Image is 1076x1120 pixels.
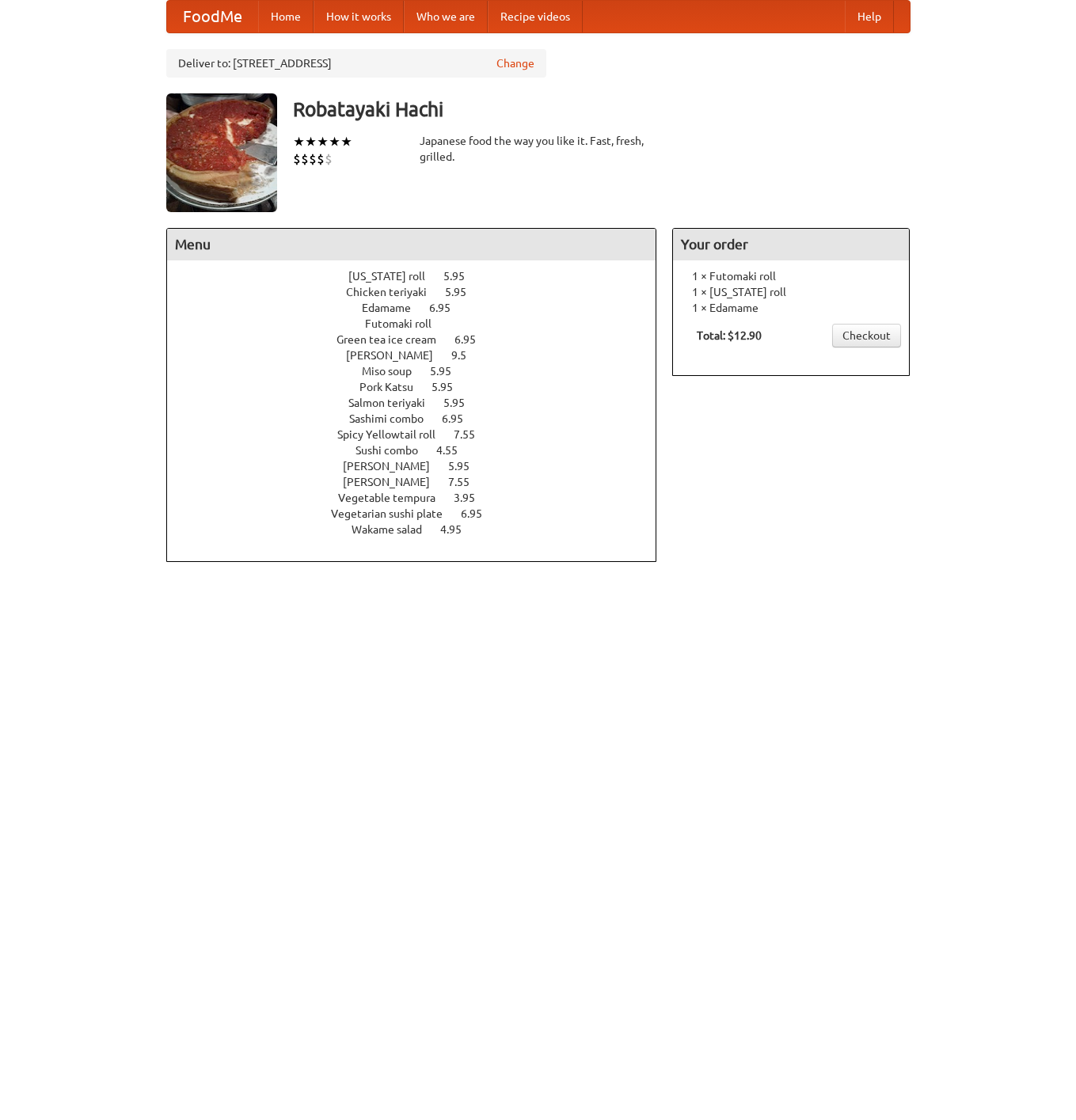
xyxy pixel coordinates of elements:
[355,444,434,457] span: Sushi combo
[440,523,477,536] span: 4.95
[325,150,333,168] li: $
[454,428,491,441] span: 7.55
[448,476,485,488] span: 7.55
[362,365,481,378] a: Miso soup 5.95
[343,460,499,473] a: [PERSON_NAME] 5.95
[329,133,340,150] li: ★
[167,229,656,260] h4: Menu
[348,397,494,409] a: Salmon teriyaki 5.95
[454,333,492,346] span: 6.95
[346,286,496,298] a: Chicken teriyaki 5.95
[461,507,498,520] span: 6.95
[166,49,546,78] div: Deliver to: [STREET_ADDRESS]
[362,365,428,378] span: Miso soup
[343,476,499,488] a: [PERSON_NAME] 7.55
[338,492,504,504] a: Vegetable tempura 3.95
[317,150,325,168] li: $
[346,286,443,298] span: Chicken teriyaki
[445,286,482,298] span: 5.95
[496,55,534,71] a: Change
[448,460,485,473] span: 5.95
[443,270,481,283] span: 5.95
[832,324,901,347] a: Checkout
[337,428,504,441] a: Spicy Yellowtail roll 7.55
[331,507,458,520] span: Vegetarian sushi plate
[436,444,473,457] span: 4.55
[348,397,441,409] span: Salmon teriyaki
[346,349,449,362] span: [PERSON_NAME]
[681,268,901,284] li: 1 × Futomaki roll
[432,381,469,393] span: 5.95
[355,444,487,457] a: Sushi combo 4.55
[352,523,491,536] a: Wakame salad 4.95
[451,349,482,362] span: 9.5
[338,492,451,504] span: Vegetable tempura
[697,329,762,342] b: Total: $12.90
[317,133,329,150] li: ★
[443,397,481,409] span: 5.95
[337,428,451,441] span: Spicy Yellowtail roll
[362,302,480,314] a: Edamame 6.95
[336,333,505,346] a: Green tea ice cream 6.95
[348,270,494,283] a: [US_STATE] roll 5.95
[331,507,511,520] a: Vegetarian sushi plate 6.95
[681,284,901,300] li: 1 × [US_STATE] roll
[359,381,429,393] span: Pork Katsu
[359,381,482,393] a: Pork Katsu 5.95
[349,412,439,425] span: Sashimi combo
[293,150,301,168] li: $
[346,349,496,362] a: [PERSON_NAME] 9.5
[314,1,404,32] a: How it works
[429,302,466,314] span: 6.95
[166,93,277,212] img: angular.jpg
[336,333,452,346] span: Green tea ice cream
[488,1,583,32] a: Recipe videos
[309,150,317,168] li: $
[343,476,446,488] span: [PERSON_NAME]
[258,1,314,32] a: Home
[845,1,894,32] a: Help
[352,523,438,536] span: Wakame salad
[340,133,352,150] li: ★
[454,492,491,504] span: 3.95
[349,412,492,425] a: Sashimi combo 6.95
[442,412,479,425] span: 6.95
[365,317,477,330] a: Futomaki roll
[293,93,911,125] h3: Robatayaki Hachi
[348,270,441,283] span: [US_STATE] roll
[430,365,467,378] span: 5.95
[301,150,309,168] li: $
[362,302,427,314] span: Edamame
[681,300,901,316] li: 1 × Edamame
[365,317,447,330] span: Futomaki roll
[404,1,488,32] a: Who we are
[673,229,909,260] h4: Your order
[167,1,258,32] a: FoodMe
[305,133,317,150] li: ★
[293,133,305,150] li: ★
[343,460,446,473] span: [PERSON_NAME]
[420,133,657,165] div: Japanese food the way you like it. Fast, fresh, grilled.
